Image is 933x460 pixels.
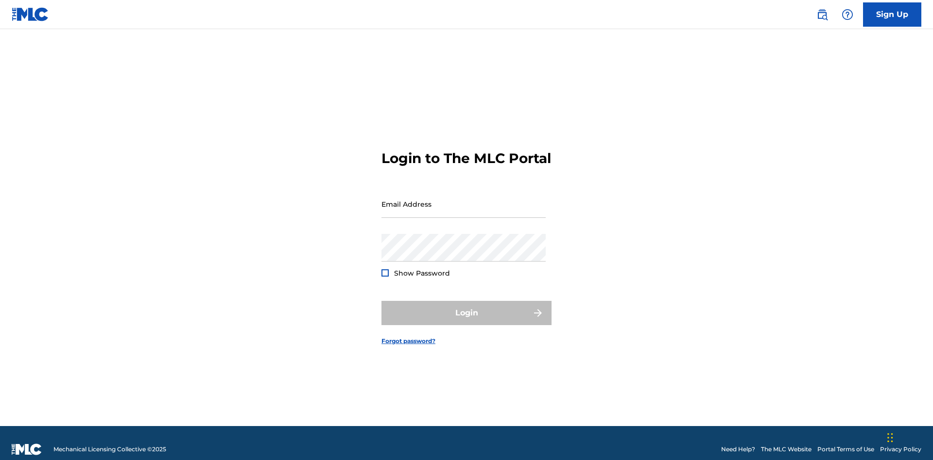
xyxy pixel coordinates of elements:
[381,337,435,345] a: Forgot password?
[12,7,49,21] img: MLC Logo
[887,423,893,452] div: Drag
[842,9,853,20] img: help
[394,269,450,278] span: Show Password
[816,9,828,20] img: search
[721,445,755,454] a: Need Help?
[817,445,874,454] a: Portal Terms of Use
[381,150,551,167] h3: Login to The MLC Portal
[884,413,933,460] iframe: Chat Widget
[812,5,832,24] a: Public Search
[880,445,921,454] a: Privacy Policy
[838,5,857,24] div: Help
[863,2,921,27] a: Sign Up
[12,444,42,455] img: logo
[53,445,166,454] span: Mechanical Licensing Collective © 2025
[761,445,812,454] a: The MLC Website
